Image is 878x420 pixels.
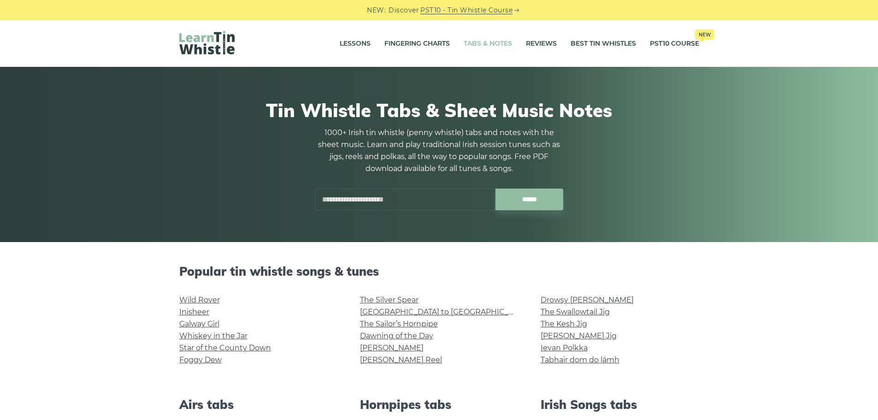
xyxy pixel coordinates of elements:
h2: Popular tin whistle songs & tunes [179,264,699,278]
a: Ievan Polkka [541,343,588,352]
p: 1000+ Irish tin whistle (penny whistle) tabs and notes with the sheet music. Learn and play tradi... [315,127,564,175]
h2: Airs tabs [179,397,338,412]
a: Star of the County Down [179,343,271,352]
a: Dawning of the Day [360,331,433,340]
a: Inisheer [179,308,209,316]
a: Tabs & Notes [464,32,512,55]
a: Galway Girl [179,319,219,328]
a: The Swallowtail Jig [541,308,610,316]
a: The Silver Spear [360,296,418,304]
span: New [695,30,714,40]
a: The Kesh Jig [541,319,587,328]
h1: Tin Whistle Tabs & Sheet Music Notes [179,99,699,121]
a: [GEOGRAPHIC_DATA] to [GEOGRAPHIC_DATA] [360,308,530,316]
a: Lessons [340,32,371,55]
a: Wild Rover [179,296,220,304]
a: Foggy Dew [179,355,222,364]
a: PST10 CourseNew [650,32,699,55]
a: Fingering Charts [384,32,450,55]
a: [PERSON_NAME] Jig [541,331,617,340]
a: Drowsy [PERSON_NAME] [541,296,634,304]
a: Reviews [526,32,557,55]
a: Tabhair dom do lámh [541,355,619,364]
h2: Hornpipes tabs [360,397,519,412]
a: Whiskey in the Jar [179,331,247,340]
a: The Sailor’s Hornpipe [360,319,438,328]
h2: Irish Songs tabs [541,397,699,412]
a: [PERSON_NAME] Reel [360,355,442,364]
a: [PERSON_NAME] [360,343,424,352]
a: Best Tin Whistles [571,32,636,55]
img: LearnTinWhistle.com [179,31,235,54]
